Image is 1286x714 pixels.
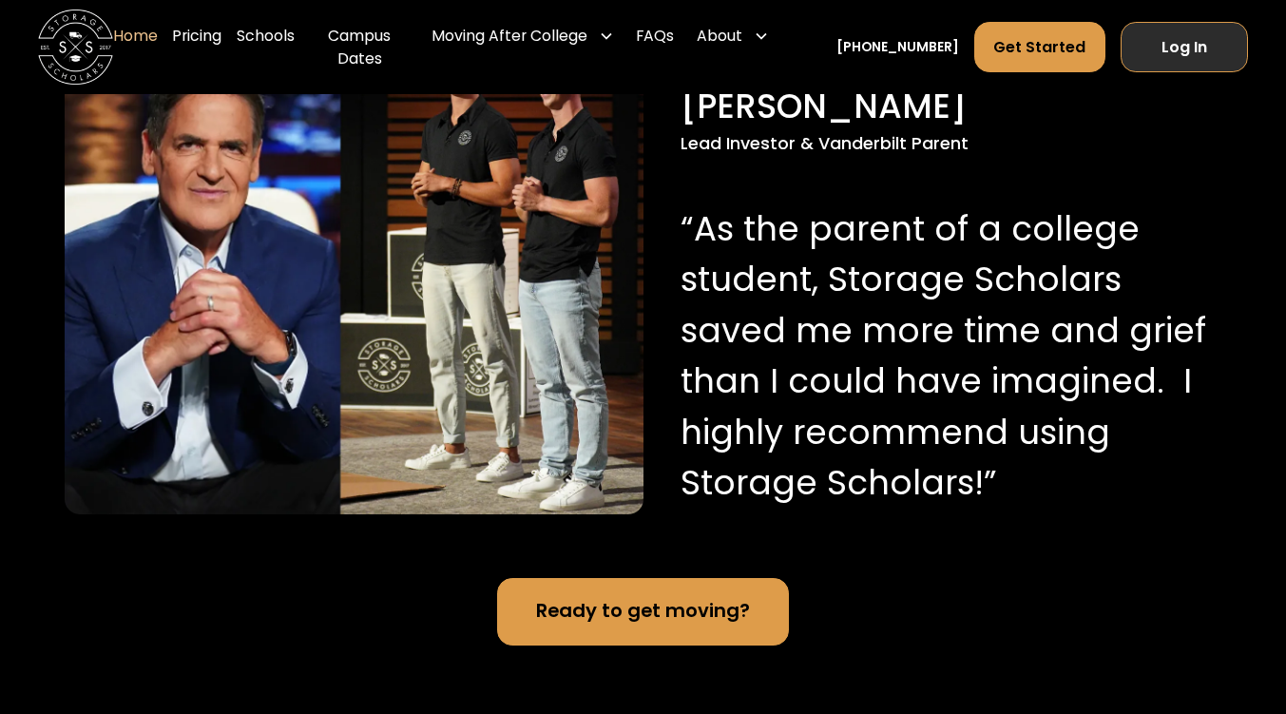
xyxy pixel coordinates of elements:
div: [PERSON_NAME] [681,81,1214,131]
a: Get Started [974,22,1106,72]
div: About [697,25,742,48]
div: Moving After College [424,10,621,62]
a: Home [113,10,158,85]
a: FAQs [636,10,674,85]
a: Log In [1121,22,1248,72]
div: Moving After College [432,25,587,48]
div: Lead Investor & Vanderbilt Parent [681,131,1214,157]
div: About [689,10,776,62]
a: home [38,10,113,85]
img: Storage Scholars main logo [38,10,113,85]
a: [PHONE_NUMBER] [836,37,959,57]
div: Ready to get moving? [536,597,750,626]
a: Ready to get moving? [497,578,788,646]
img: Mark Cuban with Storage Scholar's co-founders, Sam and Matt. [65,27,643,514]
p: “As the parent of a college student, Storage Scholars saved me more time and grief than I could h... [681,203,1214,508]
a: Pricing [172,10,221,85]
a: Campus Dates [310,10,409,85]
a: Schools [237,10,295,85]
